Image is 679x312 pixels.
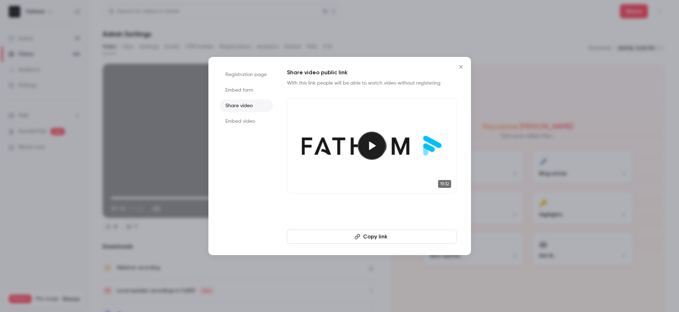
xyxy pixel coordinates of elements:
li: Registration page [220,68,273,81]
li: Embed video [220,115,273,128]
a: 19:32 [287,98,457,193]
h1: Share video public link [287,68,457,77]
li: Embed form [220,84,273,97]
button: Copy link [287,230,457,244]
span: 19:32 [438,180,451,188]
li: Share video [220,99,273,112]
button: Close [454,60,468,74]
p: With this link people will be able to watch video without registering [287,80,457,87]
